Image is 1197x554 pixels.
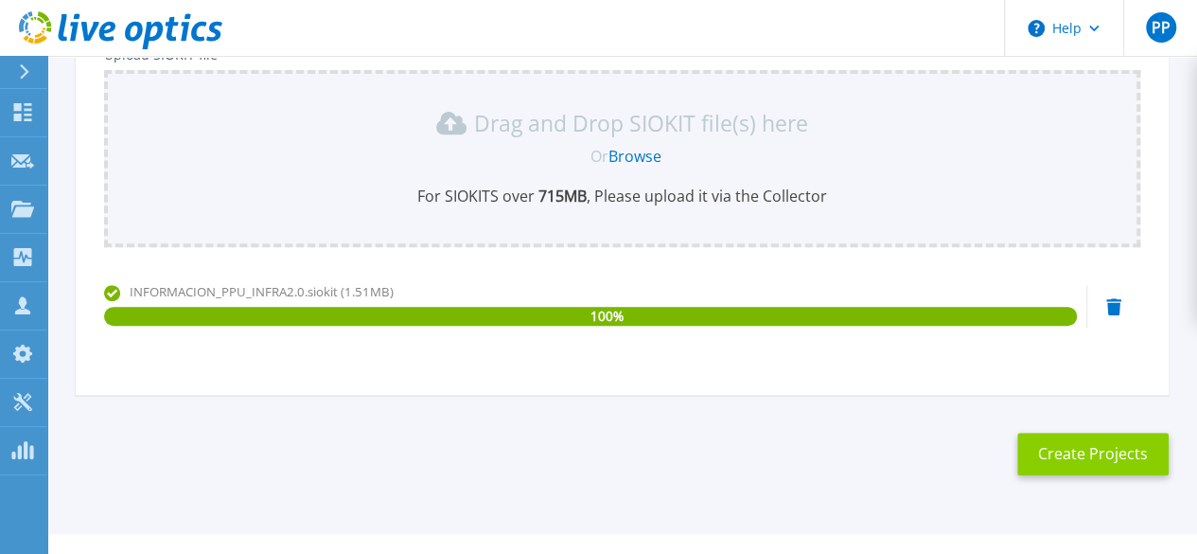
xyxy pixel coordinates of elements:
span: 100 % [590,307,624,326]
p: Drag and Drop SIOKIT file(s) here [474,114,808,133]
span: INFORMACION_PPU_INFRA2.0.siokit (1.51MB) [130,283,394,300]
span: PP [1151,20,1170,35]
span: Or [590,146,608,167]
button: Create Projects [1017,433,1169,475]
p: Upload SIOKIT file [104,47,1140,63]
b: 715 MB [535,186,587,206]
div: Drag and Drop SIOKIT file(s) here OrBrowseFor SIOKITS over 715MB, Please upload it via the Collector [115,108,1129,206]
p: For SIOKITS over , Please upload it via the Collector [115,186,1129,206]
a: Browse [608,146,661,167]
